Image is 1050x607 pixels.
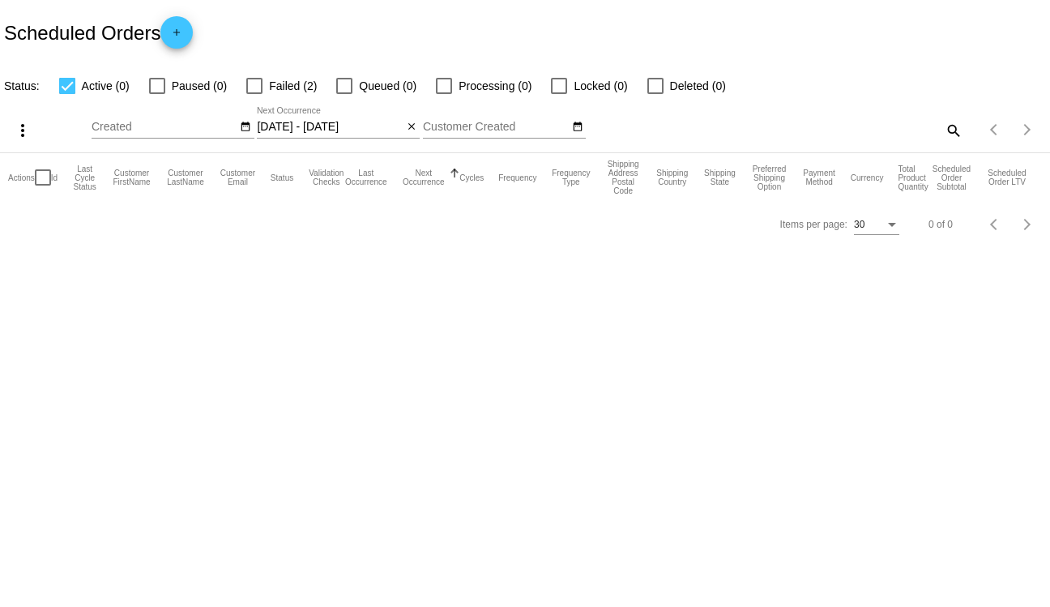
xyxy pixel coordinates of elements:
button: Change sorting for CustomerFirstName [112,169,152,186]
button: Change sorting for NextOccurrenceUtc [402,169,445,186]
button: Previous page [979,113,1011,146]
span: Locked (0) [574,76,627,96]
button: Change sorting for CustomerLastName [166,169,205,186]
button: Change sorting for PaymentMethod.Type [802,169,835,186]
input: Created [92,121,237,134]
span: Processing (0) [459,76,531,96]
span: Paused (0) [172,76,227,96]
button: Change sorting for ShippingCountry [655,169,689,186]
button: Next page [1011,113,1044,146]
span: Active (0) [82,76,130,96]
button: Change sorting for LastOccurrenceUtc [344,169,387,186]
mat-select: Items per page: [854,220,899,231]
button: Change sorting for ShippingState [703,169,736,186]
mat-header-cell: Actions [8,153,35,202]
button: Change sorting for Id [51,173,58,182]
button: Change sorting for LifetimeValue [987,169,1027,186]
button: Change sorting for LastProcessingCycleId [72,165,97,191]
mat-icon: add [167,27,186,46]
button: Change sorting for Subtotal [931,165,972,191]
button: Change sorting for FrequencyType [551,169,591,186]
input: Customer Created [423,121,569,134]
mat-icon: search [943,118,962,143]
button: Previous page [979,208,1011,241]
span: Deleted (0) [670,76,726,96]
mat-icon: more_vert [13,121,32,140]
span: Failed (2) [269,76,317,96]
span: Queued (0) [359,76,416,96]
button: Change sorting for CurrencyIso [851,173,884,182]
button: Change sorting for Status [271,173,293,182]
mat-icon: date_range [572,121,583,134]
button: Change sorting for Frequency [498,173,536,182]
span: 30 [854,219,864,230]
button: Next page [1011,208,1044,241]
mat-icon: date_range [240,121,251,134]
h2: Scheduled Orders [4,16,193,49]
button: Change sorting for ShippingPostcode [605,160,641,195]
button: Change sorting for Cycles [459,173,484,182]
mat-icon: close [406,121,417,134]
div: 0 of 0 [928,219,953,230]
button: Change sorting for CustomerEmail [220,169,256,186]
span: Status: [4,79,40,92]
input: Next Occurrence [257,121,403,134]
mat-header-cell: Total Product Quantity [898,153,931,202]
mat-header-cell: Validation Checks [308,153,344,202]
button: Change sorting for PreferredShippingOption [751,165,788,191]
div: Items per page: [780,219,847,230]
